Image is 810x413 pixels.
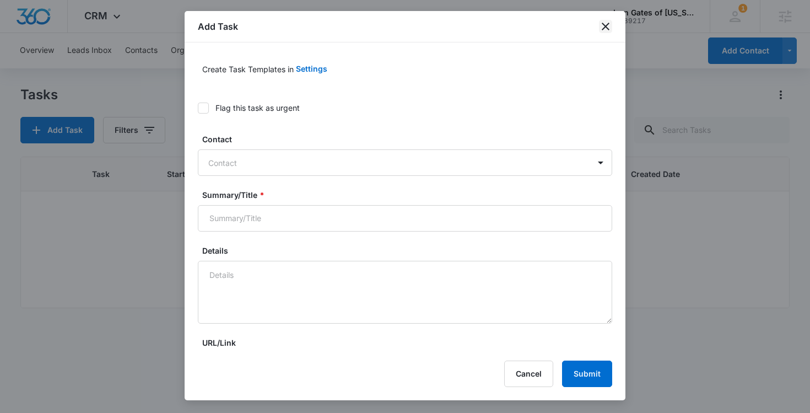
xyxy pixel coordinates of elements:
button: close [599,20,612,33]
h1: Add Task [198,20,238,33]
label: Summary/Title [202,189,617,201]
button: Submit [562,361,612,387]
p: Create Task Templates in [202,63,294,75]
label: Details [202,245,617,256]
label: URL/Link [202,337,617,348]
label: Contact [202,133,617,145]
button: Settings [296,56,327,82]
button: Cancel [504,361,553,387]
input: Summary/Title [198,205,612,232]
div: Flag this task as urgent [215,102,300,114]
